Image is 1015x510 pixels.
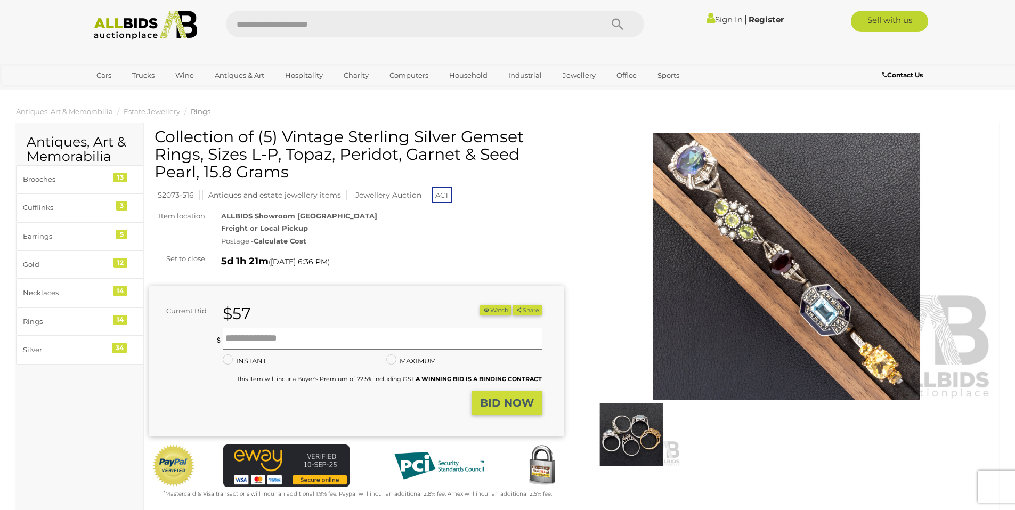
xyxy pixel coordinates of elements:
[556,67,603,84] a: Jewellery
[152,190,200,200] mark: 52073-516
[23,258,111,271] div: Gold
[278,67,330,84] a: Hospitality
[88,11,204,40] img: Allbids.com.au
[221,212,377,220] strong: ALLBIDS Showroom [GEOGRAPHIC_DATA]
[16,336,143,364] a: Silver 34
[851,11,928,32] a: Sell with us
[16,165,143,193] a: Brooches 13
[16,222,143,250] a: Earrings 5
[23,230,111,242] div: Earrings
[269,257,330,266] span: ( )
[221,255,269,267] strong: 5d 1h 21m
[707,14,743,25] a: Sign In
[16,307,143,336] a: Rings 14
[521,444,563,487] img: Secured by Rapid SSL
[223,304,251,323] strong: $57
[383,67,435,84] a: Computers
[223,355,266,367] label: INSTANT
[23,201,111,214] div: Cufflinks
[191,107,210,116] a: Rings
[124,107,180,116] a: Estate Jewellery
[23,173,111,185] div: Brooches
[152,444,196,487] img: Official PayPal Seal
[141,210,213,222] div: Item location
[337,67,376,84] a: Charity
[513,305,542,316] button: Share
[113,315,127,325] div: 14
[202,191,347,199] a: Antiques and estate jewellery items
[580,133,994,400] img: Collection of (5) Vintage Sterling Silver Gemset Rings, Sizes L-P, Topaz, Peridot, Garnet & Seed ...
[113,286,127,296] div: 14
[221,224,308,232] strong: Freight or Local Pickup
[610,67,644,84] a: Office
[113,258,127,268] div: 12
[749,14,784,25] a: Register
[90,67,118,84] a: Cars
[141,253,213,265] div: Set to close
[125,67,161,84] a: Trucks
[116,201,127,211] div: 3
[27,135,133,164] h2: Antiques, Art & Memorabilia
[480,396,534,409] strong: BID NOW
[152,191,200,199] a: 52073-516
[202,190,347,200] mark: Antiques and estate jewellery items
[744,13,747,25] span: |
[582,403,680,466] img: Collection of (5) Vintage Sterling Silver Gemset Rings, Sizes L-P, Topaz, Peridot, Garnet & Seed ...
[651,67,686,84] a: Sports
[480,305,511,316] button: Watch
[16,279,143,307] a: Necklaces 14
[155,128,561,181] h1: Collection of (5) Vintage Sterling Silver Gemset Rings, Sizes L-P, Topaz, Peridot, Garnet & Seed ...
[416,375,542,383] b: A WINNING BID IS A BINDING CONTRACT
[16,107,113,116] a: Antiques, Art & Memorabilia
[116,230,127,239] div: 5
[271,257,328,266] span: [DATE] 6:36 PM
[432,187,452,203] span: ACT
[501,67,549,84] a: Industrial
[882,69,925,81] a: Contact Us
[591,11,644,37] button: Search
[149,305,215,317] div: Current Bid
[23,315,111,328] div: Rings
[254,237,306,245] strong: Calculate Cost
[442,67,494,84] a: Household
[237,375,542,383] small: This Item will incur a Buyer's Premium of 22.5% including GST.
[221,235,564,247] div: Postage -
[23,287,111,299] div: Necklaces
[208,67,271,84] a: Antiques & Art
[90,84,179,102] a: [GEOGRAPHIC_DATA]
[112,343,127,353] div: 34
[223,444,350,487] img: eWAY Payment Gateway
[386,355,436,367] label: MAXIMUM
[16,193,143,222] a: Cufflinks 3
[113,173,127,182] div: 13
[16,250,143,279] a: Gold 12
[472,391,542,416] button: BID NOW
[168,67,201,84] a: Wine
[386,444,492,487] img: PCI DSS compliant
[23,344,111,356] div: Silver
[480,305,511,316] li: Watch this item
[350,190,427,200] mark: Jewellery Auction
[164,490,552,497] small: Mastercard & Visa transactions will incur an additional 1.9% fee. Paypal will incur an additional...
[350,191,427,199] a: Jewellery Auction
[882,71,923,79] b: Contact Us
